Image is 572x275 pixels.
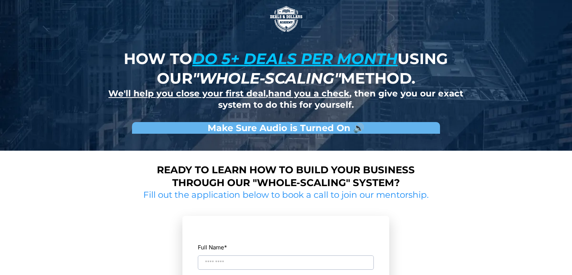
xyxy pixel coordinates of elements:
strong: , , then give you our exact system to do this for yourself. [108,88,463,110]
u: hand you a check [268,88,349,99]
u: We'll help you close your first deal [108,88,266,99]
h2: Fill out the application below to book a call to join our mentorship. [141,189,432,201]
label: Full Name [198,242,374,252]
strong: Make Sure Audio is Turned On 🔊 [208,122,364,133]
u: do 5+ deals per month [192,49,398,68]
em: "whole-scaling" [193,69,341,87]
strong: Ready to learn how to build your business through our "whole-scaling" system? [157,164,415,189]
strong: How to using our method. [124,49,448,87]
